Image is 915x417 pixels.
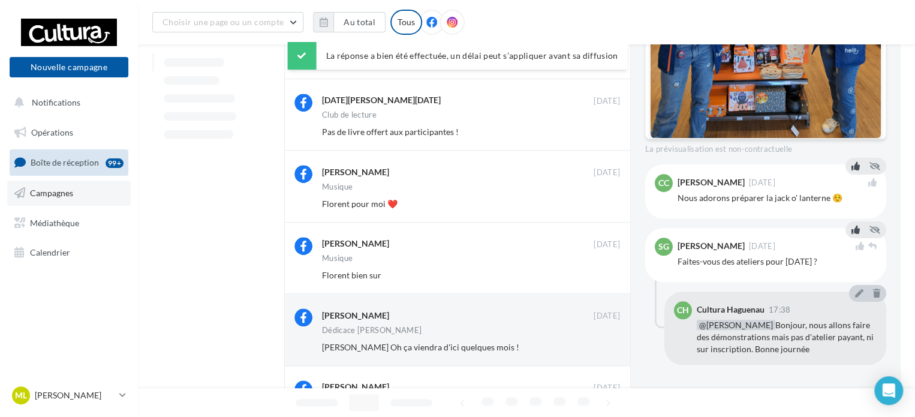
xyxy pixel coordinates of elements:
span: [DATE] [594,167,620,178]
div: Cultura Haguenau [697,305,764,314]
a: Opérations [7,120,131,145]
span: CH [677,304,689,316]
div: Open Intercom Messenger [874,376,903,405]
div: Musique [322,183,353,191]
span: Cc [658,177,669,189]
button: Au total [333,12,386,32]
span: SG [658,241,669,253]
div: [PERSON_NAME] [678,242,745,250]
span: [DATE] [749,242,775,250]
button: Au total [313,12,386,32]
a: Boîte de réception99+ [7,149,131,175]
a: Campagnes [7,181,131,206]
span: 17:38 [769,306,791,314]
span: [DATE] [594,383,620,394]
a: Calendrier [7,240,131,265]
div: La prévisualisation est non-contractuelle [645,139,886,155]
div: [PERSON_NAME] [322,238,389,250]
div: La réponse a bien été effectuée, un délai peut s’appliquer avant sa diffusion [288,42,628,70]
span: Opérations [31,127,73,137]
span: Florent bien sur [322,270,381,280]
div: [DATE][PERSON_NAME][DATE] [322,94,441,106]
span: [DATE] [594,239,620,250]
span: [DATE] [594,311,620,322]
div: Club de lecture [322,111,377,119]
div: Faites-vous des ateliers pour [DATE] ? [678,256,877,268]
div: Dédicace [PERSON_NAME] [322,398,422,406]
span: Choisir une page ou un compte [162,17,284,27]
span: [DATE] [749,179,775,187]
span: Notifications [32,97,80,107]
div: [PERSON_NAME] [322,166,389,178]
span: ML [15,389,27,401]
div: [PERSON_NAME] [678,178,745,187]
div: Musique [322,254,353,262]
button: Notifications [7,90,126,115]
span: @[PERSON_NAME] [697,320,775,330]
span: [DATE] [594,96,620,107]
div: [PERSON_NAME] [322,381,389,393]
div: Dédicace [PERSON_NAME] [322,326,422,334]
span: Médiathèque [30,217,79,227]
button: Choisir une page ou un compte [152,12,303,32]
div: [PERSON_NAME] [322,310,389,322]
span: Florent pour moi ❤️ [322,199,398,209]
span: [PERSON_NAME] Oh ça viendra d'ici quelques mois ! [322,342,519,352]
button: Nouvelle campagne [10,57,128,77]
span: Pas de livre offert aux participantes ! [322,127,459,137]
p: [PERSON_NAME] [35,389,115,401]
a: ML [PERSON_NAME] [10,384,128,407]
span: Boîte de réception [31,157,99,167]
span: Bonjour, nous allons faire des démonstrations mais pas d'atelier payant, ni sur inscription. Bonn... [697,320,874,354]
span: Calendrier [30,247,70,257]
a: Médiathèque [7,211,131,236]
div: Nous adorons préparer la jack o' lanterne ☺️ [678,192,877,204]
div: Tous [390,10,422,35]
span: Campagnes [30,188,73,198]
div: 99+ [106,158,124,168]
